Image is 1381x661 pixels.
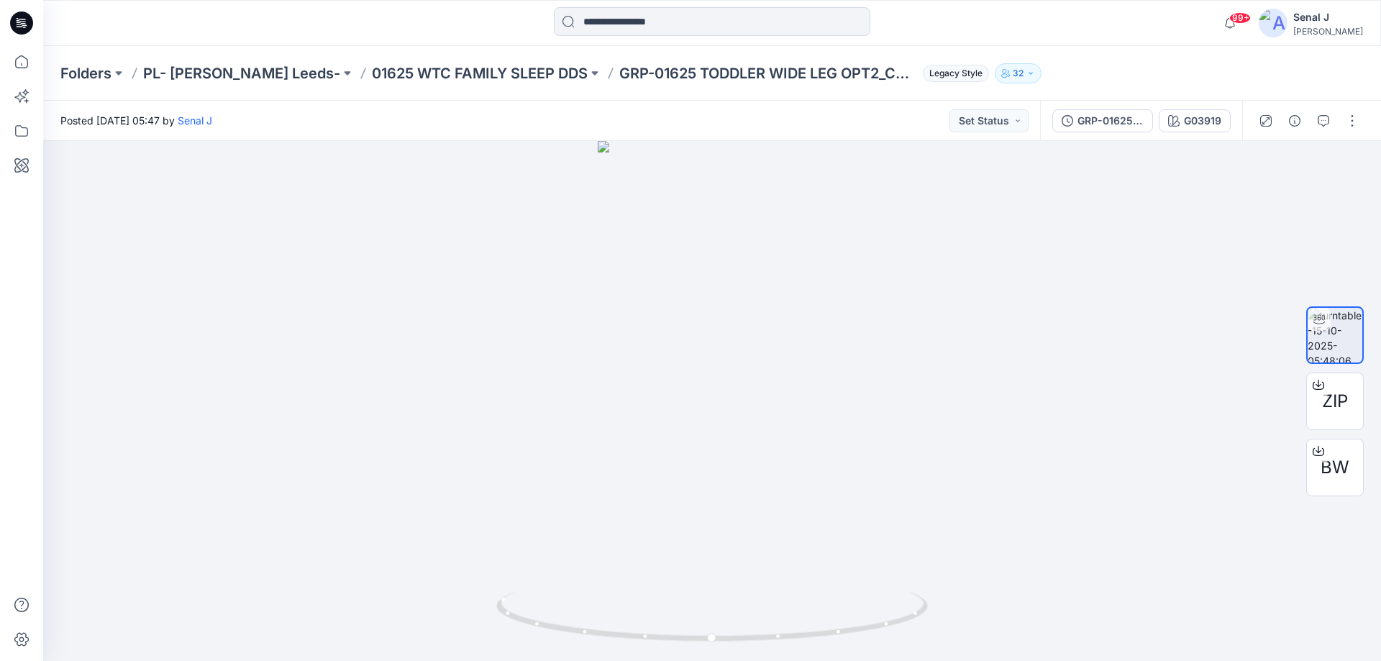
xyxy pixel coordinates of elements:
[1308,308,1362,363] img: turntable-15-10-2025-05:48:06
[143,63,340,83] a: PL- [PERSON_NAME] Leeds-
[1293,26,1363,37] div: [PERSON_NAME]
[60,113,212,128] span: Posted [DATE] 05:47 by
[923,65,989,82] span: Legacy Style
[1283,109,1306,132] button: Details
[372,63,588,83] a: 01625 WTC FAMILY SLEEP DDS
[1052,109,1153,132] button: GRP-01625 TODDLER WIDE LEG OPT2_COLORWAY
[619,63,917,83] p: GRP-01625 TODDLER WIDE LEG OPT2_COLORWAY
[1159,109,1231,132] button: G03919
[1322,388,1348,414] span: ZIP
[1229,12,1251,24] span: 99+
[917,63,989,83] button: Legacy Style
[60,63,111,83] a: Folders
[1013,65,1024,81] p: 32
[1184,113,1221,129] div: G03919
[1077,113,1144,129] div: GRP-01625 TODDLER WIDE LEG OPT2_COLORWAY
[995,63,1042,83] button: 32
[1259,9,1287,37] img: avatar
[178,114,212,127] a: Senal J
[1293,9,1363,26] div: Senal J
[1321,455,1349,480] span: BW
